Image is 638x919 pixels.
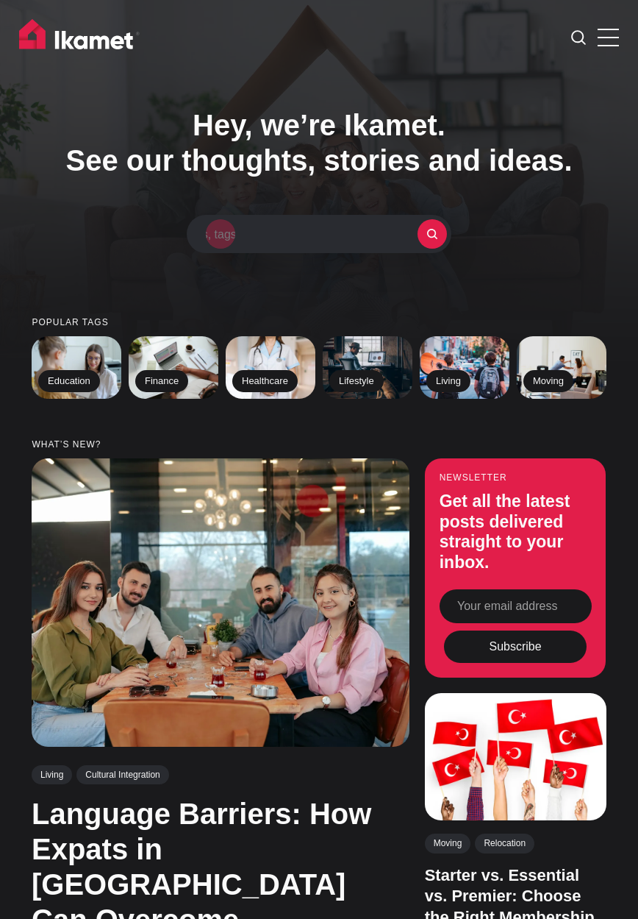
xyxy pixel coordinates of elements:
span: Moving [533,375,564,386]
a: Education [32,336,121,399]
span: Moving [434,838,462,848]
span: Hey, we’re Ikamet. [193,109,445,141]
span: Living [436,375,461,386]
span: What’s new? [32,439,101,450]
img: Language Barriers: How Expats in Istanbul Can Overcome Communication Challenges [32,458,409,747]
button: Subscribe [444,631,587,663]
span: Cultural Integration [86,770,160,780]
span: Education [48,375,90,386]
span: Finance [145,375,179,386]
img: Starter vs. Essential vs. Premier: Choose the Right Membership [425,693,606,820]
a: Cultural Integration [77,765,169,784]
span: See our thoughts, stories and ideas. [65,144,572,177]
a: Moving [425,834,471,853]
span: Search posts, tags and authors [206,219,235,249]
span: Newsletter [440,472,507,483]
img: Ikamet home [19,19,140,56]
span: Healthcare [242,375,288,386]
a: Finance [129,336,218,399]
input: Your email address [440,589,592,623]
a: Healthcare [226,336,315,399]
a: Relocation [476,834,535,853]
a: Lifestyle [323,336,412,399]
span: Get all the latest posts delivered straight to your inbox. [440,492,570,572]
span: Relocation [484,838,526,848]
a: Moving [517,336,606,399]
span: Living [40,770,63,780]
span: Lifestyle [339,375,374,386]
a: Living [420,336,509,399]
a: Living [32,765,72,784]
span: Subscribe [490,640,542,653]
span: Popular tags [32,317,108,327]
